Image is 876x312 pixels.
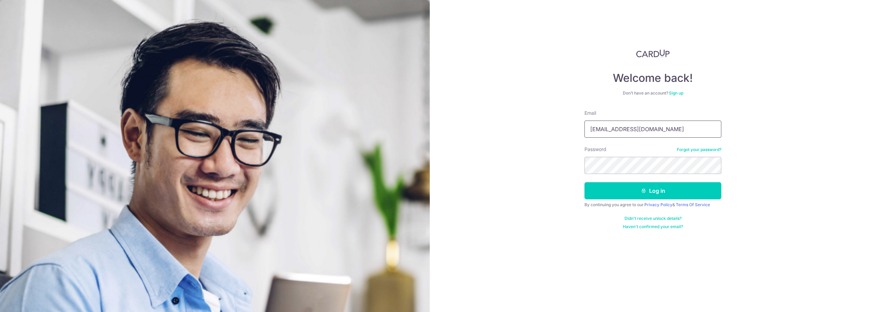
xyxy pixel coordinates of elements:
[644,202,672,207] a: Privacy Policy
[636,49,670,58] img: CardUp Logo
[669,90,683,96] a: Sign up
[623,224,683,229] a: Haven't confirmed your email?
[584,110,596,116] label: Email
[584,202,721,208] div: By continuing you agree to our &
[584,146,606,153] label: Password
[584,121,721,138] input: Enter your Email
[584,182,721,199] button: Log in
[677,147,721,152] a: Forgot your password?
[584,71,721,85] h4: Welcome back!
[584,90,721,96] div: Don’t have an account?
[676,202,710,207] a: Terms Of Service
[624,216,682,221] a: Didn't receive unlock details?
